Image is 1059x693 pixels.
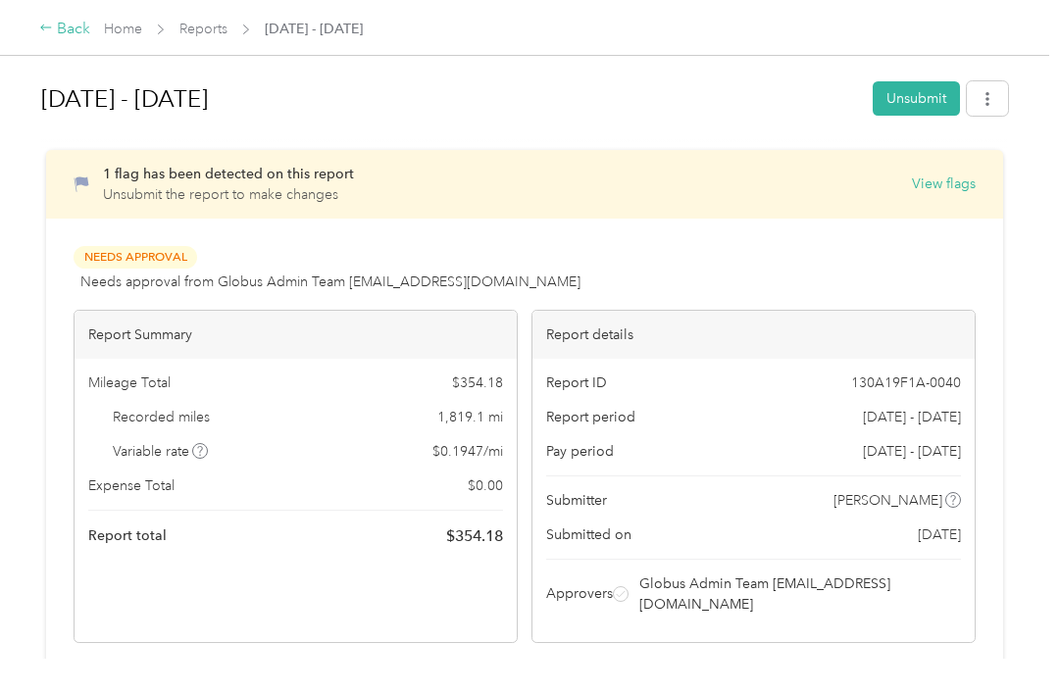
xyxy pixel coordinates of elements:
[74,246,197,269] span: Needs Approval
[452,372,503,393] span: $ 354.18
[851,372,961,393] span: 130A19F1A-0040
[546,372,607,393] span: Report ID
[863,441,961,462] span: [DATE] - [DATE]
[546,441,614,462] span: Pay period
[113,407,210,427] span: Recorded miles
[639,573,958,615] span: Globus Admin Team [EMAIL_ADDRESS][DOMAIN_NAME]
[468,475,503,496] span: $ 0.00
[546,407,635,427] span: Report period
[873,81,960,116] button: Unsubmit
[546,490,607,511] span: Submitter
[265,19,363,39] span: [DATE] - [DATE]
[88,475,175,496] span: Expense Total
[179,21,227,37] a: Reports
[546,583,613,604] span: Approvers
[437,407,503,427] span: 1,819.1 mi
[863,407,961,427] span: [DATE] - [DATE]
[103,184,354,205] p: Unsubmit the report to make changes
[80,272,580,292] span: Needs approval from Globus Admin Team [EMAIL_ADDRESS][DOMAIN_NAME]
[546,524,631,545] span: Submitted on
[833,490,942,511] span: [PERSON_NAME]
[949,583,1059,693] iframe: Everlance-gr Chat Button Frame
[88,525,167,546] span: Report total
[446,524,503,548] span: $ 354.18
[75,311,517,359] div: Report Summary
[88,372,171,393] span: Mileage Total
[41,75,859,123] h1: Jul 1 - 31, 2025
[103,166,354,182] span: 1 flag has been detected on this report
[104,21,142,37] a: Home
[113,441,209,462] span: Variable rate
[918,524,961,545] span: [DATE]
[432,441,503,462] span: $ 0.1947 / mi
[912,173,976,194] button: View flags
[532,311,975,359] div: Report details
[39,18,90,41] div: Back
